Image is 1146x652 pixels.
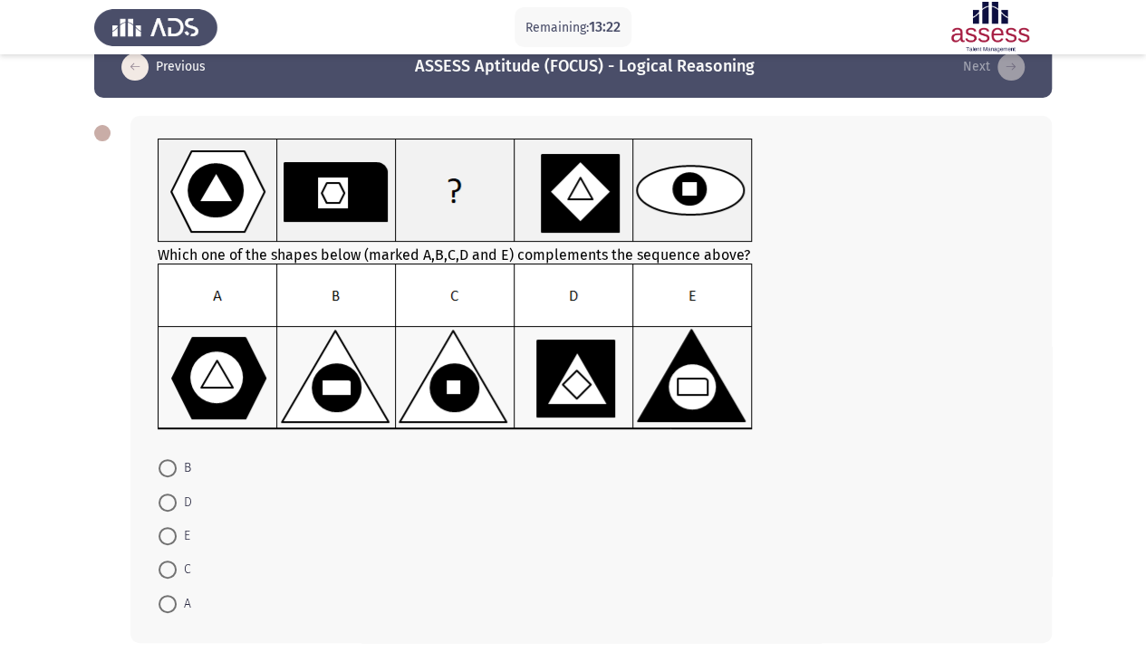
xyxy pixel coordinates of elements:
[94,2,217,53] img: Assess Talent Management logo
[929,2,1052,53] img: Assessment logo of Focus 3 Module+ CCE (A) Hero
[116,53,211,81] button: load previous page
[158,139,1025,434] div: Which one of the shapes below (marked A,B,C,D and E) complements the sequence above?
[525,16,621,39] p: Remaining:
[958,53,1030,81] button: load next page
[177,492,192,513] span: D
[158,139,753,243] img: OGFkMWE1NzgtMGI0Ni00OGM4LWIxZjAtYWJhODRhMjJhZGQ2MTY1Mzk4NjM1ODU1Ng==.png
[589,18,621,35] span: 13:22
[177,525,190,547] span: E
[177,559,191,580] span: C
[158,264,753,430] img: NmRkNzkyMTQtNGY1YS00NjI0LTkyNWMtMDQwNmJhYzI5YzFmMTY1Mzk4NjM1OTI1Ng==.png
[177,593,191,615] span: A
[177,457,191,479] span: B
[415,55,755,78] h3: ASSESS Aptitude (FOCUS) - Logical Reasoning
